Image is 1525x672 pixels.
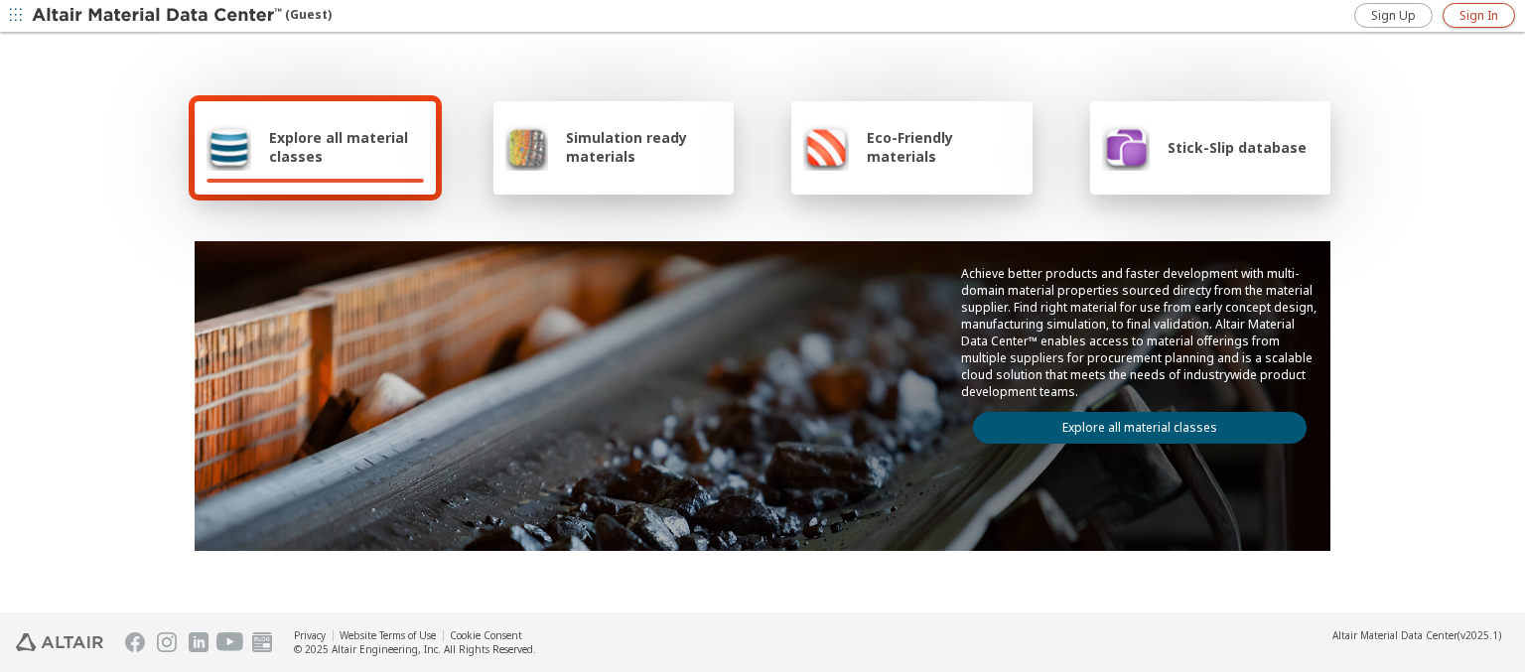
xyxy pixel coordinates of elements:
a: Cookie Consent [450,628,522,642]
a: Privacy [294,628,326,642]
a: Sign Up [1354,3,1433,28]
span: Explore all material classes [269,128,424,166]
img: Stick-Slip database [1102,123,1150,171]
div: © 2025 Altair Engineering, Inc. All Rights Reserved. [294,642,536,656]
img: Altair Engineering [16,633,103,651]
a: Explore all material classes [973,412,1307,444]
span: Sign Up [1371,8,1416,24]
img: Altair Material Data Center [32,6,285,26]
img: Simulation ready materials [505,123,548,171]
p: Achieve better products and faster development with multi-domain material properties sourced dire... [961,265,1318,400]
img: Eco-Friendly materials [803,123,849,171]
span: Eco-Friendly materials [867,128,1020,166]
a: Sign In [1443,3,1515,28]
div: (Guest) [32,6,332,26]
span: Sign In [1459,8,1498,24]
span: Altair Material Data Center [1332,628,1457,642]
div: (v2025.1) [1332,628,1501,642]
span: Stick-Slip database [1168,138,1307,157]
img: Explore all material classes [207,123,251,171]
span: Simulation ready materials [566,128,722,166]
a: Website Terms of Use [340,628,436,642]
